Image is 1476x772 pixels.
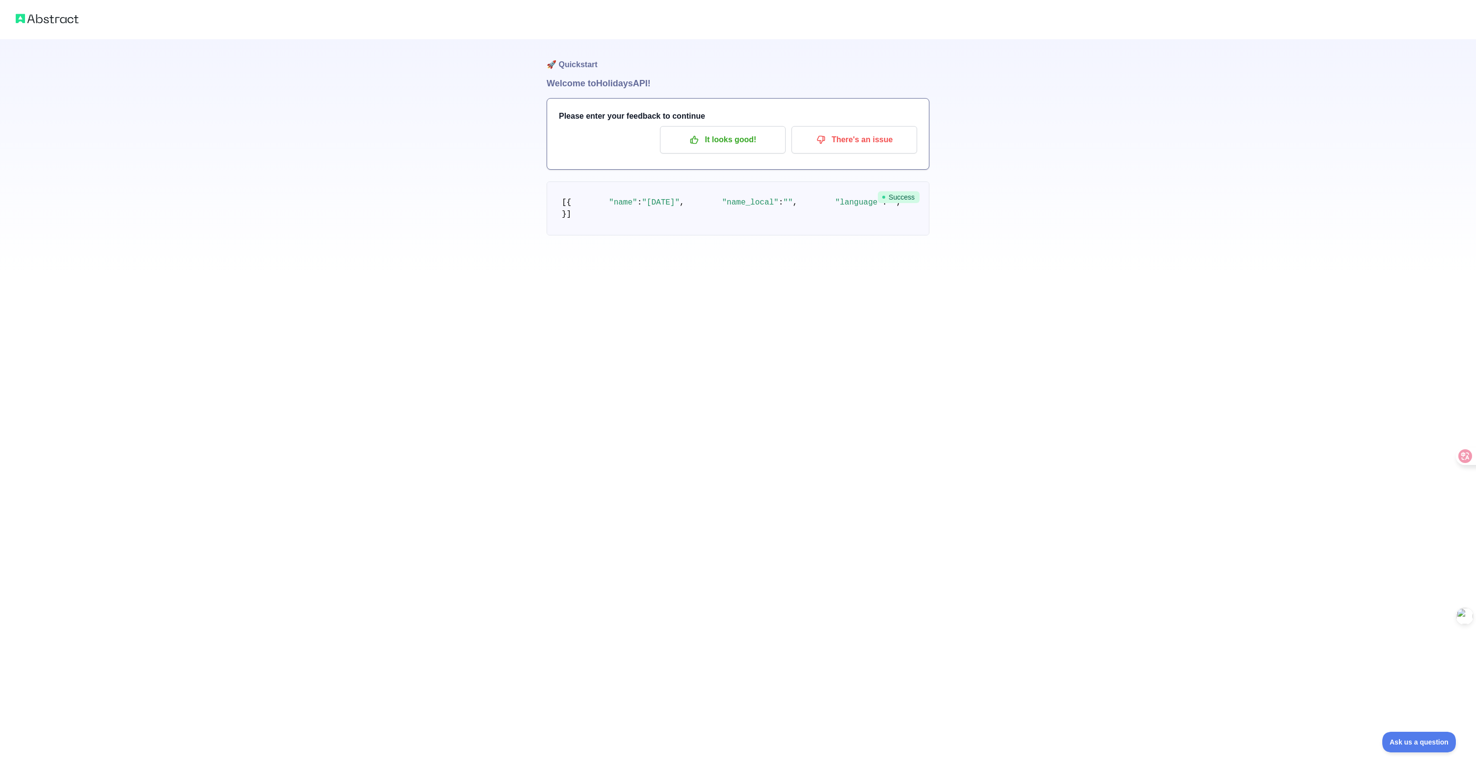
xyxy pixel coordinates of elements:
span: "name" [609,198,637,207]
span: "" [783,198,792,207]
p: It looks good! [667,131,778,148]
span: , [793,198,798,207]
h1: 🚀 Quickstart [547,39,929,77]
span: , [680,198,685,207]
span: "language" [835,198,882,207]
span: "name_local" [722,198,778,207]
h3: Please enter your feedback to continue [559,110,917,122]
span: "[DATE]" [642,198,680,207]
button: There's an issue [791,126,917,154]
p: There's an issue [799,131,910,148]
span: : [637,198,642,207]
iframe: Toggle Customer Support [1382,732,1456,752]
button: It looks good! [660,126,786,154]
span: : [779,198,784,207]
span: Success [878,191,920,203]
span: [ [562,198,567,207]
img: Abstract logo [16,12,79,26]
h1: Welcome to Holidays API! [547,77,929,90]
